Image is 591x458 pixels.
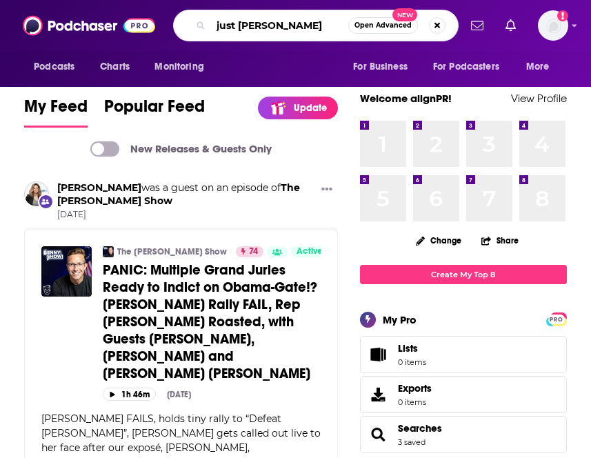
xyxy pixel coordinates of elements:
span: 0 items [398,357,426,367]
span: More [526,57,550,77]
button: open menu [343,54,425,80]
button: 1h 46m [103,388,156,401]
img: The Benny Show [103,246,114,257]
a: 74 [236,246,263,257]
button: Open AdvancedNew [348,17,418,34]
button: Share [481,227,519,254]
a: Lists [360,336,567,373]
span: 74 [249,245,258,259]
a: Show notifications dropdown [465,14,489,37]
a: PANIC: Multiple Grand Juries Ready to Indict on Obama-Gate!? [PERSON_NAME] Rally FAIL, Rep [PERSO... [103,261,321,382]
span: Lists [398,342,418,355]
a: 3 saved [398,437,425,447]
span: Monitoring [154,57,203,77]
button: open menu [424,54,519,80]
a: My Feed [24,96,88,128]
a: PRO [548,313,565,323]
span: [DATE] [57,209,316,221]
span: Charts [100,57,130,77]
span: Active [297,245,323,259]
svg: Add a profile image [557,10,568,21]
div: New Appearance [38,194,53,209]
span: 0 items [398,397,432,407]
div: My Pro [383,313,417,326]
a: Active [291,246,328,257]
a: Show notifications dropdown [500,14,521,37]
span: Podcasts [34,57,74,77]
button: Show More Button [316,181,338,199]
span: My Feed [24,96,88,125]
div: [DATE] [167,390,191,399]
p: Update [294,102,327,114]
img: Podchaser - Follow, Share and Rate Podcasts [23,12,155,39]
span: Popular Feed [104,96,205,125]
a: Charts [91,54,138,80]
span: Exports [398,382,432,395]
span: Logged in as alignPR [538,10,568,41]
img: User Profile [538,10,568,41]
h3: was a guest on an episode of [57,181,316,208]
span: Lists [365,345,392,364]
img: PANIC: Multiple Grand Juries Ready to Indict on Obama-Gate!? Newsom Rally FAIL, Rep Crockett Roas... [41,246,92,297]
input: Search podcasts, credits, & more... [211,14,348,37]
a: Exports [360,376,567,413]
span: Lists [398,342,426,355]
span: New [392,8,417,21]
button: Change [408,232,470,249]
a: Update [258,97,338,119]
a: New Releases & Guests Only [90,141,272,157]
button: open menu [145,54,221,80]
a: Welcome alignPR! [360,92,452,105]
button: open menu [517,54,567,80]
a: The Benny Show [57,181,300,207]
span: Searches [360,416,567,453]
a: View Profile [511,92,567,105]
img: Jillian Michaels [24,181,49,206]
a: The [PERSON_NAME] Show [117,246,227,257]
span: For Business [353,57,408,77]
span: Open Advanced [354,22,412,29]
button: open menu [24,54,92,80]
a: Searches [365,425,392,444]
span: PRO [548,315,565,325]
a: Create My Top 8 [360,265,567,283]
a: Jillian Michaels [57,181,141,194]
a: Searches [398,422,442,435]
div: Search podcasts, credits, & more... [173,10,459,41]
span: For Podcasters [433,57,499,77]
span: PANIC: Multiple Grand Juries Ready to Indict on Obama-Gate!? [PERSON_NAME] Rally FAIL, Rep [PERSO... [103,261,317,382]
button: Show profile menu [538,10,568,41]
span: Exports [365,385,392,404]
a: Popular Feed [104,96,205,128]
